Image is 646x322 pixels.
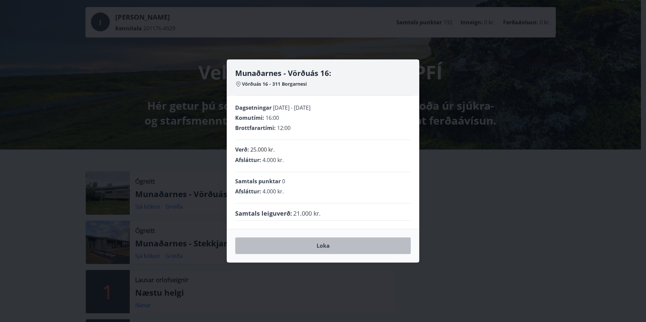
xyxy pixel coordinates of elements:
[266,114,279,122] span: 16:00
[235,124,276,132] span: Brottfarartími :
[242,81,307,87] span: Vörðuás 16 - 311 Borgarnesi
[250,145,275,154] p: 25.000 kr.
[235,237,411,254] button: Loka
[263,188,284,195] span: 4.000 kr.
[235,68,411,78] h4: Munaðarnes - Vörðuás 16:
[277,124,291,132] span: 12:00
[235,104,272,111] span: Dagsetningar
[235,188,261,195] span: Afsláttur :
[235,209,292,218] span: Samtals leiguverð :
[282,178,285,185] span: 0
[235,114,264,122] span: Komutími :
[235,146,249,153] span: Verð :
[293,209,321,218] span: 21.000 kr.
[273,104,310,111] span: [DATE] - [DATE]
[263,156,284,164] span: 4.000 kr.
[235,156,261,164] span: Afsláttur :
[235,178,281,185] span: Samtals punktar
